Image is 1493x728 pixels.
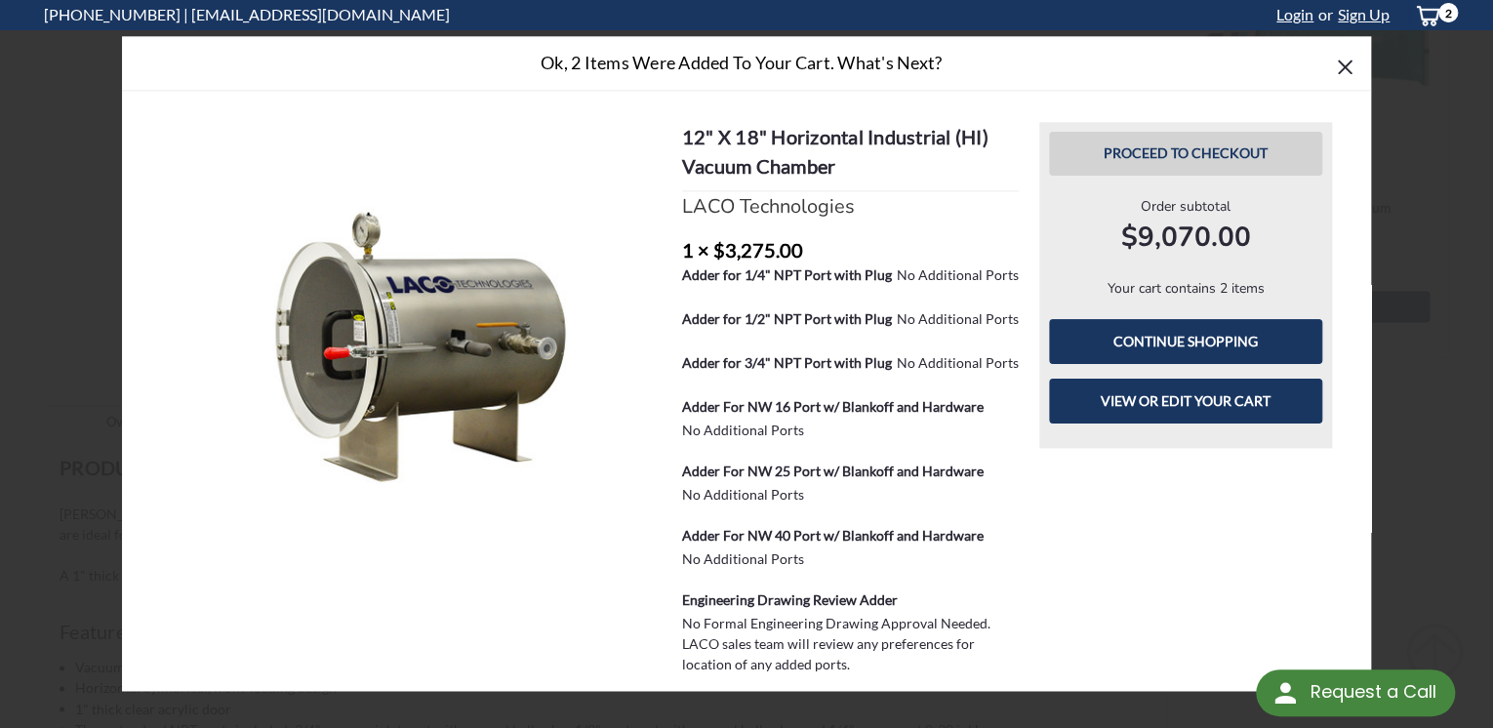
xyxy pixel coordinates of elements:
dt: Adder For NW 40 Port w/ Blankoff and Hardware [682,526,984,546]
a: Continue Shopping [1049,320,1322,365]
div: Order subtotal [1049,197,1322,259]
dt: Adder For NW 25 Port w/ Blankoff and Hardware [682,462,984,482]
span: 2 [1438,3,1458,22]
div: LACO Technologies [682,193,1019,222]
img: round button [1270,677,1301,708]
dd: No Additional Ports [897,309,1019,330]
a: Close [1330,51,1361,82]
div: 1 × $3,275.00 [682,236,1019,265]
dd: No Additional Ports [682,549,804,570]
dt: Adder for 1/2" NPT Port with Plug [682,309,892,330]
dt: Adder for 1/4" NPT Port with Plug [682,265,892,286]
a: cart-preview-dropdown [1399,1,1449,29]
h4: 12" X 18" Horizontal Industrial (HI) Vacuum Chamber [682,122,1019,191]
dd: No Additional Ports [897,265,1019,286]
img: 12" X 18" HI Vacuum Chamber [182,122,662,602]
dd: No Formal Engineering Drawing Approval Needed. LACO sales team will review any preferences for lo... [682,614,1019,675]
dt: Adder for 3/4" NPT Port with Plug [682,353,892,374]
dd: No Additional Ports [897,353,1019,374]
dt: Adder For NW 16 Port w/ Blankoff and Hardware [682,397,984,418]
dd: No Additional Ports [682,421,804,441]
span: or [1313,5,1333,23]
div: Request a Call [1256,669,1455,716]
strong: $9,070.00 [1049,218,1322,259]
dt: Engineering Drawing Review Adder [682,590,898,611]
dd: No Additional Ports [682,485,804,506]
h2: Ok, 2 items were added to your cart. What's next? [153,50,1330,76]
a: View or edit your cart [1049,380,1322,425]
a: Proceed to checkout [1049,132,1322,177]
p: Your cart contains 2 items [1049,279,1322,300]
span: × [1336,45,1354,87]
div: Request a Call [1310,669,1435,714]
